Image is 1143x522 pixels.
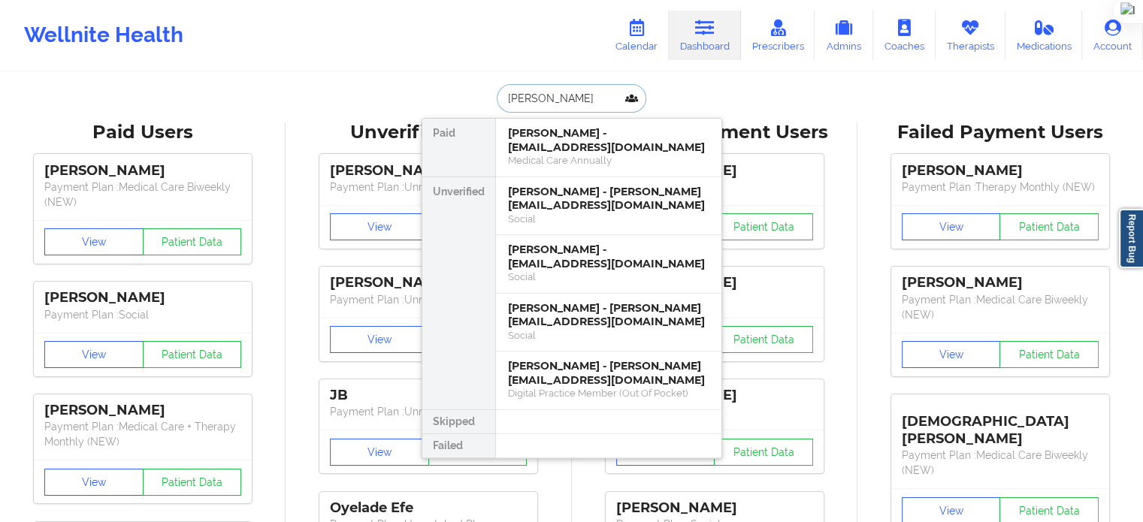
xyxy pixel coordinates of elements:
[902,213,1001,240] button: View
[44,341,144,368] button: View
[902,162,1099,180] div: [PERSON_NAME]
[508,270,709,283] div: Social
[508,301,709,329] div: [PERSON_NAME] - [PERSON_NAME][EMAIL_ADDRESS][DOMAIN_NAME]
[902,274,1099,291] div: [PERSON_NAME]
[508,359,709,387] div: [PERSON_NAME] - [PERSON_NAME][EMAIL_ADDRESS][DOMAIN_NAME]
[143,228,242,255] button: Patient Data
[508,126,709,154] div: [PERSON_NAME] - [EMAIL_ADDRESS][DOMAIN_NAME]
[330,439,429,466] button: View
[714,213,813,240] button: Patient Data
[11,121,275,144] div: Paid Users
[936,11,1005,60] a: Therapists
[508,329,709,342] div: Social
[999,341,1099,368] button: Patient Data
[815,11,873,60] a: Admins
[616,499,813,517] div: [PERSON_NAME]
[741,11,815,60] a: Prescribers
[330,162,527,180] div: [PERSON_NAME]
[44,162,241,180] div: [PERSON_NAME]
[508,213,709,225] div: Social
[422,434,495,458] div: Failed
[44,307,241,322] p: Payment Plan : Social
[868,121,1132,144] div: Failed Payment Users
[508,387,709,400] div: Digital Practice Member (Out Of Pocket)
[508,185,709,213] div: [PERSON_NAME] - [PERSON_NAME][EMAIL_ADDRESS][DOMAIN_NAME]
[44,402,241,419] div: [PERSON_NAME]
[714,326,813,353] button: Patient Data
[902,341,1001,368] button: View
[44,469,144,496] button: View
[999,213,1099,240] button: Patient Data
[902,448,1099,478] p: Payment Plan : Medical Care Biweekly (NEW)
[422,177,495,410] div: Unverified
[714,439,813,466] button: Patient Data
[902,402,1099,448] div: [DEMOGRAPHIC_DATA][PERSON_NAME]
[44,419,241,449] p: Payment Plan : Medical Care + Therapy Monthly (NEW)
[873,11,936,60] a: Coaches
[330,404,527,419] p: Payment Plan : Unmatched Plan
[669,11,741,60] a: Dashboard
[422,119,495,177] div: Paid
[330,326,429,353] button: View
[604,11,669,60] a: Calendar
[1005,11,1083,60] a: Medications
[508,154,709,167] div: Medical Care Annually
[330,274,527,291] div: [PERSON_NAME]
[143,469,242,496] button: Patient Data
[296,121,561,144] div: Unverified Users
[44,180,241,210] p: Payment Plan : Medical Care Biweekly (NEW)
[1119,209,1143,268] a: Report Bug
[330,292,527,307] p: Payment Plan : Unmatched Plan
[44,289,241,306] div: [PERSON_NAME]
[508,243,709,270] div: [PERSON_NAME] - [EMAIL_ADDRESS][DOMAIN_NAME]
[422,410,495,434] div: Skipped
[330,499,527,517] div: Oyelade Efe
[330,180,527,195] p: Payment Plan : Unmatched Plan
[902,180,1099,195] p: Payment Plan : Therapy Monthly (NEW)
[44,228,144,255] button: View
[330,387,527,404] div: JB
[330,213,429,240] button: View
[1082,11,1143,60] a: Account
[143,341,242,368] button: Patient Data
[902,292,1099,322] p: Payment Plan : Medical Care Biweekly (NEW)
